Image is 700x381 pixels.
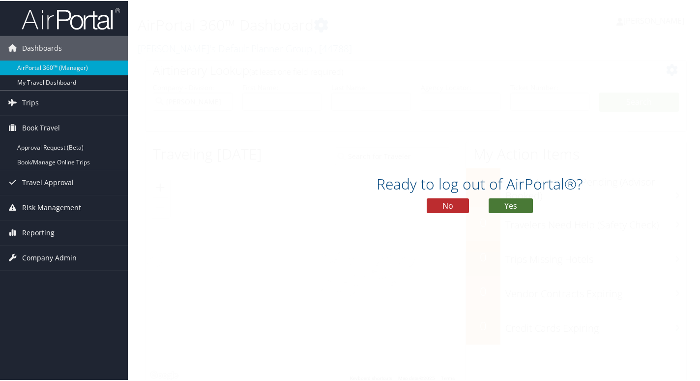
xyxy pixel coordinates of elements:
[22,245,77,269] span: Company Admin
[22,90,39,114] span: Trips
[22,194,81,219] span: Risk Management
[22,115,60,139] span: Book Travel
[22,169,74,194] span: Travel Approval
[22,220,55,244] span: Reporting
[489,197,533,212] button: Yes
[22,6,120,30] img: airportal-logo.png
[427,197,469,212] button: No
[22,35,62,60] span: Dashboards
